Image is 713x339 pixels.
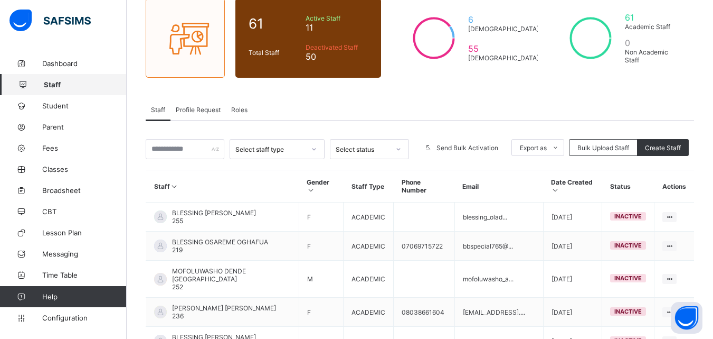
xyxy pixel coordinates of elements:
[394,232,454,261] td: 07069715722
[172,209,256,217] span: BLESSING [PERSON_NAME]
[344,232,394,261] td: ACADEMIC
[454,203,543,232] td: blessing_olad...
[344,203,394,232] td: ACADEMIC
[42,292,126,301] span: Help
[344,261,394,298] td: ACADEMIC
[9,10,91,32] img: safsims
[42,123,127,131] span: Parent
[306,22,368,33] span: 11
[172,238,268,246] span: BLESSING OSAREME OGHAFUA
[454,232,543,261] td: bbspecial765@...
[42,186,127,195] span: Broadsheet
[577,144,629,152] span: Bulk Upload Staff
[625,23,681,31] span: Academic Staff
[299,261,344,298] td: M
[625,48,681,64] span: Non Academic Staff
[42,314,126,322] span: Configuration
[614,274,642,282] span: inactive
[151,106,165,114] span: Staff
[172,312,184,320] span: 236
[146,170,299,203] th: Staff
[172,217,183,225] span: 255
[299,232,344,261] td: F
[454,261,543,298] td: mofoluwasho_a...
[299,170,344,203] th: Gender
[231,106,248,114] span: Roles
[436,144,498,152] span: Send Bulk Activation
[454,298,543,327] td: [EMAIL_ADDRESS]....
[543,261,602,298] td: [DATE]
[299,298,344,327] td: F
[172,304,276,312] span: [PERSON_NAME] [PERSON_NAME]
[454,170,543,203] th: Email
[306,51,368,62] span: 50
[176,106,221,114] span: Profile Request
[468,14,539,25] span: 6
[306,43,368,51] span: Deactivated Staff
[42,59,127,68] span: Dashboard
[307,186,316,194] i: Sort in Ascending Order
[170,182,179,190] i: Sort in Ascending Order
[249,15,300,32] span: 61
[520,144,547,152] span: Export as
[344,298,394,327] td: ACADEMIC
[172,267,291,283] span: MOFOLUWASHO DENDE [GEOGRAPHIC_DATA]
[299,203,344,232] td: F
[614,213,642,220] span: inactive
[543,203,602,232] td: [DATE]
[172,246,183,254] span: 219
[42,228,127,237] span: Lesson Plan
[614,308,642,315] span: inactive
[42,144,127,152] span: Fees
[468,43,539,54] span: 55
[42,102,127,110] span: Student
[172,283,183,291] span: 252
[625,38,681,48] span: 0
[654,170,694,203] th: Actions
[543,170,602,203] th: Date Created
[42,207,127,216] span: CBT
[336,145,389,153] div: Select status
[551,186,560,194] i: Sort in Ascending Order
[306,14,368,22] span: Active Staff
[394,170,454,203] th: Phone Number
[468,54,539,62] span: [DEMOGRAPHIC_DATA]
[44,80,127,89] span: Staff
[614,242,642,249] span: inactive
[42,250,127,258] span: Messaging
[543,232,602,261] td: [DATE]
[543,298,602,327] td: [DATE]
[645,144,681,152] span: Create Staff
[468,25,539,33] span: [DEMOGRAPHIC_DATA]
[42,271,127,279] span: Time Table
[394,298,454,327] td: 08038661604
[246,46,303,59] div: Total Staff
[344,170,394,203] th: Staff Type
[602,170,654,203] th: Status
[625,12,681,23] span: 61
[235,145,305,153] div: Select staff type
[42,165,127,173] span: Classes
[671,302,702,334] button: Open asap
